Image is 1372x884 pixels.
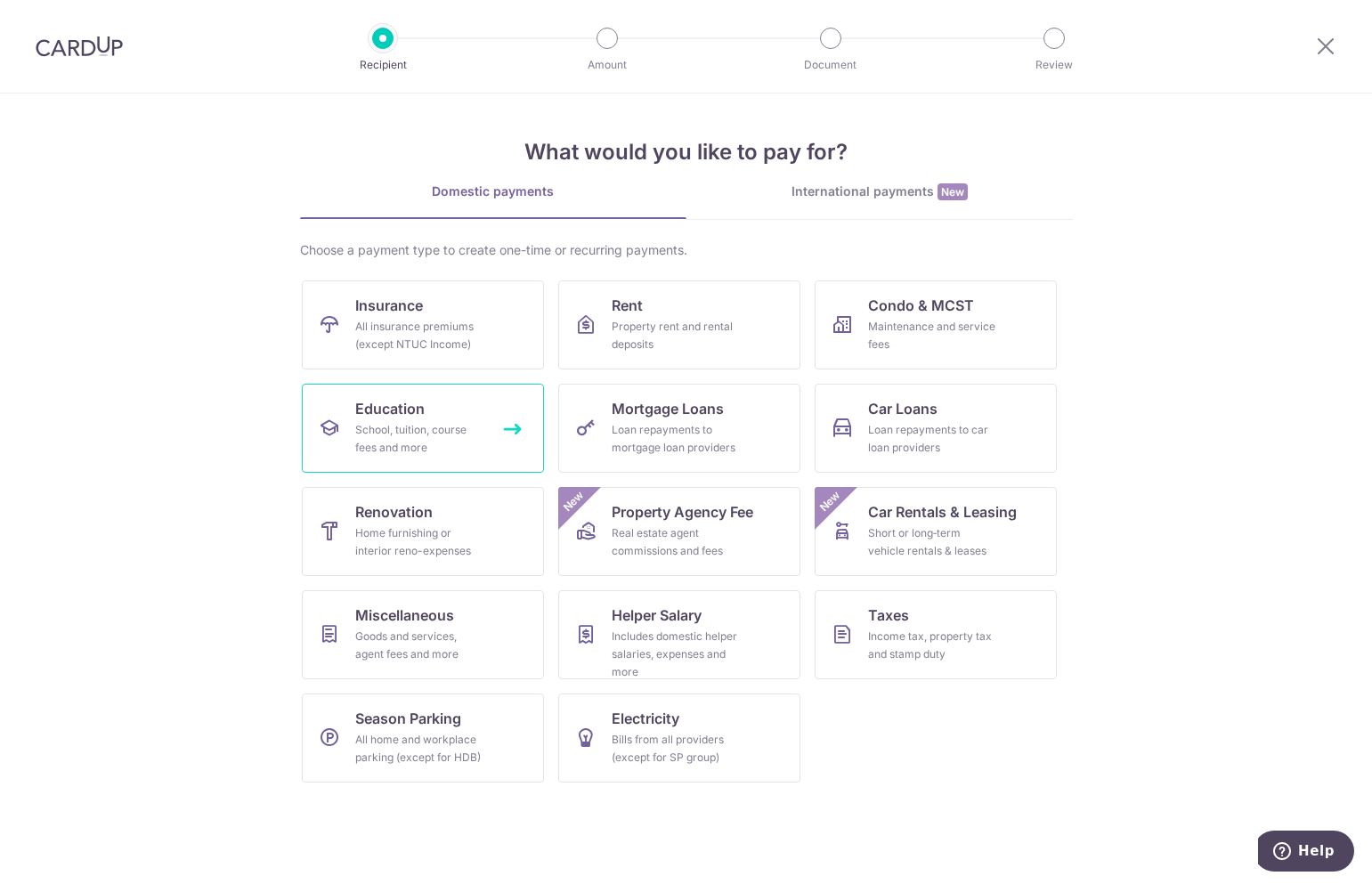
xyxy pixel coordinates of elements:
[558,487,800,576] a: Property Agency FeeReal estate agent commissions and feesNew
[558,487,588,516] span: New
[612,628,740,681] div: Includes domestic helper salaries, expenses and more
[868,524,996,560] div: Short or long‑term vehicle rentals & leases
[302,280,544,369] a: InsuranceAll insurance premiums (except NTUC Income)
[355,708,461,729] span: Season Parking
[355,524,483,560] div: Home furnishing or interior reno-expenses
[302,590,544,679] a: MiscellaneousGoods and services, agent fees and more
[988,56,1120,74] p: Review
[612,295,643,316] span: Rent
[868,318,996,353] div: Maintenance and service fees
[612,708,679,729] span: Electricity
[1258,831,1354,875] iframe: Opens a widget where you can find more information
[868,398,938,419] span: Car Loans
[868,295,974,316] span: Condo & MCST
[612,501,753,523] span: Property Agency Fee
[612,524,740,560] div: Real estate agent commissions and fees
[868,421,996,457] div: Loan repayments to car loan providers
[612,421,740,457] div: Loan repayments to mortgage loan providers
[815,280,1057,369] a: Condo & MCSTMaintenance and service fees
[612,604,702,626] span: Helper Salary
[300,136,1073,168] h4: What would you like to pay for?
[355,731,483,766] div: All home and workplace parking (except for HDB)
[558,280,800,369] a: RentProperty rent and rental deposits
[355,421,483,457] div: School, tuition, course fees and more
[815,487,844,516] span: New
[302,693,544,783] a: Season ParkingAll home and workplace parking (except for HDB)
[302,384,544,473] a: EducationSchool, tuition, course fees and more
[300,241,1073,259] div: Choose a payment type to create one-time or recurring payments.
[815,590,1057,679] a: TaxesIncome tax, property tax and stamp duty
[36,36,123,57] img: CardUp
[355,318,483,353] div: All insurance premiums (except NTUC Income)
[317,56,449,74] p: Recipient
[541,56,673,74] p: Amount
[815,487,1057,576] a: Car Rentals & LeasingShort or long‑term vehicle rentals & leasesNew
[612,318,740,353] div: Property rent and rental deposits
[558,384,800,473] a: Mortgage LoansLoan repayments to mortgage loan providers
[612,731,740,766] div: Bills from all providers (except for SP group)
[355,628,483,663] div: Goods and services, agent fees and more
[868,501,1017,523] span: Car Rentals & Leasing
[558,590,800,679] a: Helper SalaryIncludes domestic helper salaries, expenses and more
[686,182,1073,201] div: International payments
[355,604,454,626] span: Miscellaneous
[355,295,423,316] span: Insurance
[938,183,968,200] span: New
[558,693,800,783] a: ElectricityBills from all providers (except for SP group)
[868,604,909,626] span: Taxes
[302,487,544,576] a: RenovationHome furnishing or interior reno-expenses
[765,56,897,74] p: Document
[300,182,686,200] div: Domestic payments
[868,628,996,663] div: Income tax, property tax and stamp duty
[815,384,1057,473] a: Car LoansLoan repayments to car loan providers
[612,398,724,419] span: Mortgage Loans
[355,501,433,523] span: Renovation
[355,398,425,419] span: Education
